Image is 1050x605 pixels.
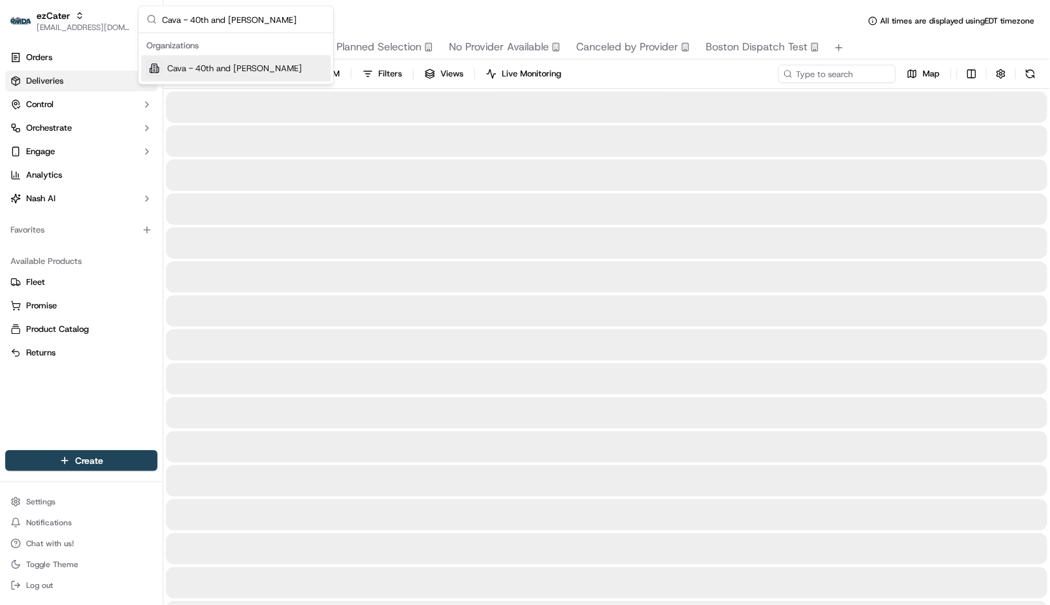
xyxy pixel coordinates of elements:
[44,138,165,148] div: We're available if you need us!
[75,454,103,467] span: Create
[357,65,408,83] button: Filters
[26,580,53,591] span: Log out
[13,13,39,39] img: Nash
[10,17,31,25] img: ezCater
[139,33,333,84] div: Suggestions
[26,323,89,335] span: Product Catalog
[26,347,56,359] span: Returns
[26,517,72,528] span: Notifications
[901,65,945,83] button: Map
[5,342,157,363] button: Returns
[5,295,157,316] button: Promise
[110,191,121,201] div: 💻
[5,220,157,240] div: Favorites
[5,555,157,574] button: Toggle Theme
[923,68,940,80] span: Map
[26,99,54,110] span: Control
[5,514,157,532] button: Notifications
[105,184,215,208] a: 💻API Documentation
[5,251,157,272] div: Available Products
[37,9,70,22] button: ezCater
[13,191,24,201] div: 📗
[336,39,421,55] span: Planned Selection
[26,122,72,134] span: Orchestrate
[44,125,214,138] div: Start new chat
[419,65,469,83] button: Views
[5,493,157,511] button: Settings
[26,193,56,204] span: Nash AI
[13,52,238,73] p: Welcome 👋
[5,188,157,209] button: Nash AI
[222,129,238,144] button: Start new chat
[480,65,567,83] button: Live Monitoring
[10,347,152,359] a: Returns
[26,189,100,203] span: Knowledge Base
[26,497,56,507] span: Settings
[778,65,896,83] input: Type to search
[141,36,331,56] div: Organizations
[92,221,158,231] a: Powered byPylon
[26,146,55,157] span: Engage
[5,94,157,115] button: Control
[449,39,549,55] span: No Provider Available
[378,68,402,80] span: Filters
[5,576,157,595] button: Log out
[1021,65,1040,83] button: Refresh
[5,118,157,139] button: Orchestrate
[5,319,157,340] button: Product Catalog
[34,84,235,98] input: Got a question? Start typing here...
[706,39,808,55] span: Boston Dispatch Test
[5,71,157,91] a: Deliveries
[26,300,57,312] span: Promise
[8,184,105,208] a: 📗Knowledge Base
[5,165,157,186] a: Analytics
[37,22,130,33] button: [EMAIL_ADDRESS][DOMAIN_NAME]
[26,276,45,288] span: Fleet
[167,63,302,74] span: Cava - 40th and [PERSON_NAME]
[26,538,74,549] span: Chat with us!
[440,68,463,80] span: Views
[26,559,78,570] span: Toggle Theme
[502,68,561,80] span: Live Monitoring
[5,450,157,471] button: Create
[576,39,678,55] span: Canceled by Provider
[5,272,157,293] button: Fleet
[5,534,157,553] button: Chat with us!
[5,5,135,37] button: ezCaterezCater[EMAIL_ADDRESS][DOMAIN_NAME]
[26,75,63,87] span: Deliveries
[130,221,158,231] span: Pylon
[10,300,152,312] a: Promise
[10,323,152,335] a: Product Catalog
[162,7,325,33] input: Search...
[5,141,157,162] button: Engage
[123,189,210,203] span: API Documentation
[26,169,62,181] span: Analytics
[10,276,152,288] a: Fleet
[26,52,52,63] span: Orders
[13,125,37,148] img: 1736555255976-a54dd68f-1ca7-489b-9aae-adbdc363a1c4
[880,16,1034,26] span: All times are displayed using EDT timezone
[5,47,157,68] a: Orders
